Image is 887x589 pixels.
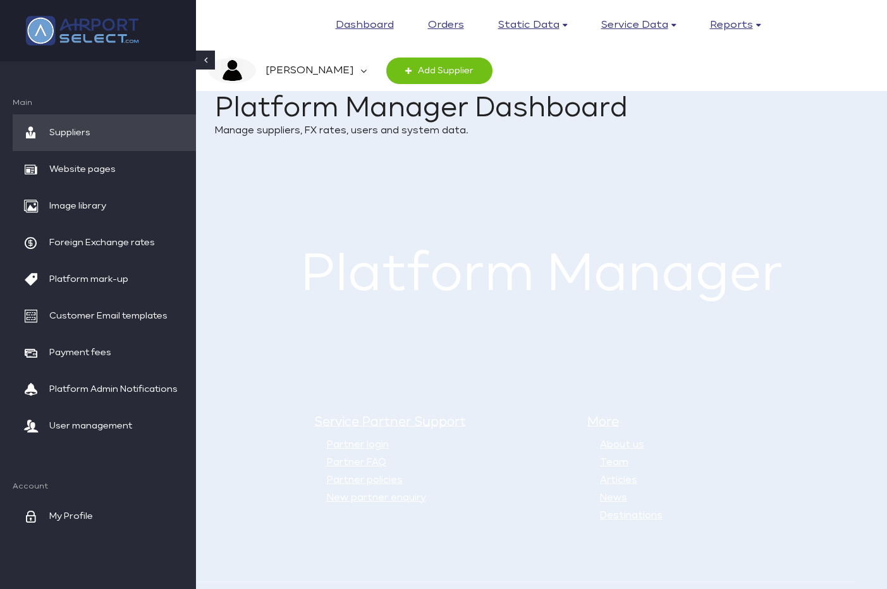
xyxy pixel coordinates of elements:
[49,114,90,151] span: Suppliers
[13,99,196,108] span: Main
[49,151,116,188] span: Website pages
[19,9,145,52] img: company logo here
[428,16,464,35] a: Orders
[49,298,168,334] span: Customer Email templates
[209,58,367,84] a: image description [PERSON_NAME]
[327,440,389,449] a: Partner login
[600,458,628,467] a: Team
[498,16,567,35] a: Static data
[327,475,403,485] a: Partner policies
[600,511,663,520] a: Destinations
[49,224,155,261] span: Foreign Exchange rates
[600,440,644,449] a: About us
[601,16,676,35] a: Service data
[327,458,386,467] a: Partner FAQ
[209,58,256,83] img: image description
[13,224,196,261] a: Foreign Exchange rates
[49,188,106,224] span: Image library
[600,475,637,485] a: Articles
[386,57,493,85] a: Add Supplier
[13,188,196,224] a: Image library
[13,114,196,151] a: Suppliers
[211,237,873,313] h1: Platform Manager
[327,493,426,502] a: New partner enquiry
[710,16,761,35] a: Reports
[215,95,868,123] h1: Platform Manager Dashboard
[314,413,578,431] h5: Service Partner Support
[587,413,852,431] h5: More
[13,334,196,371] a: Payment fees
[336,16,394,35] a: Dashboard
[49,261,128,298] span: Platform mark-up
[13,151,196,188] a: Website pages
[600,493,627,502] a: News
[215,123,868,138] p: Manage suppliers, FX rates, users and system data.
[13,261,196,298] a: Platform mark-up
[13,298,196,334] a: Customer Email templates
[412,58,474,84] span: Add Supplier
[256,58,360,84] em: [PERSON_NAME]
[49,334,111,371] span: Payment fees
